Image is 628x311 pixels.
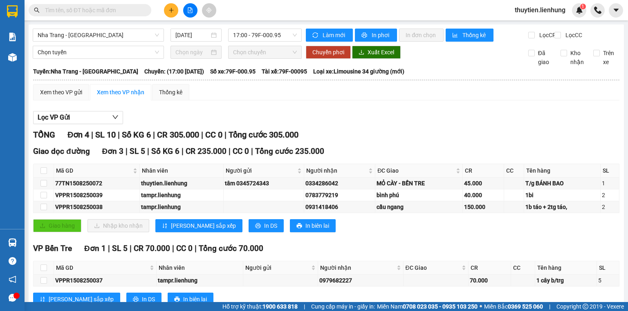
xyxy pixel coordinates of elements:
span: In biên lai [183,295,207,304]
div: MỎ CÀY - BẾN TRE [377,179,461,188]
span: | [195,244,197,253]
span: Chuyến: (17:00 [DATE]) [144,67,204,76]
div: tâm 0345724343 [225,179,303,188]
div: 40.000 [464,191,502,200]
span: In biên lai [305,221,329,230]
button: plus [164,3,178,18]
div: 0931418406 [305,202,374,211]
span: TỔNG [33,130,55,140]
button: syncLàm mới [306,29,353,42]
div: 2 [602,202,618,211]
span: | [126,147,128,156]
div: 70.000 [470,276,509,285]
span: Lọc VP Gửi [38,112,70,122]
button: bar-chartThống kê [446,29,493,42]
div: 0979682227 [319,276,401,285]
span: | [229,147,231,156]
div: Thống kê [159,88,182,97]
span: | [147,147,149,156]
div: 1b táo + 2tg táo, [525,202,599,211]
span: In phơi [372,31,390,40]
div: bình phú [377,191,461,200]
button: downloadNhập kho nhận [87,219,149,232]
span: CC 0 [205,130,222,140]
span: caret-down [612,7,620,14]
span: Hỗ trợ kỹ thuật: [222,302,298,311]
div: Xem theo VP nhận [97,88,144,97]
button: printerIn DS [126,293,161,306]
div: 1bi [525,191,599,200]
span: Người nhận [306,166,367,175]
b: Tuyến: Nha Trang - [GEOGRAPHIC_DATA] [33,68,138,75]
div: 1 cây b/trg [536,276,595,285]
img: logo-vxr [7,5,18,18]
span: Kho nhận [567,49,587,67]
span: Mã GD [56,263,148,272]
button: downloadXuất Excel [352,46,401,59]
span: Đơn 1 [84,244,106,253]
span: search [34,7,40,13]
th: Nhân viên [157,261,243,275]
th: SL [597,261,619,275]
span: Người nhận [320,263,395,272]
span: Đã giao [535,49,555,67]
th: CR [463,164,504,178]
th: CC [511,261,535,275]
span: file-add [187,7,193,13]
span: | [251,147,253,156]
button: aim [202,3,216,18]
div: 1 [602,179,618,188]
span: ⚪️ [480,305,482,308]
span: aim [206,7,212,13]
span: Nha Trang - Duyên Hải [38,29,159,41]
span: | [182,147,184,156]
span: [PERSON_NAME] sắp xếp [171,221,236,230]
span: Chọn tuyến [38,46,159,58]
span: | [108,244,110,253]
div: 77TN1508250072 [55,179,138,188]
button: caret-down [609,3,623,18]
th: CC [504,164,525,178]
span: Tổng cước 235.000 [255,147,324,156]
span: download [359,49,364,56]
img: phone-icon [594,7,601,14]
div: tampr.lienhung [158,276,242,285]
td: 77TN1508250072 [54,178,140,189]
span: bar-chart [452,32,459,39]
div: VPPR1508250038 [55,202,138,211]
td: VPPR1508250037 [54,275,157,287]
button: Lọc VP Gửi [33,111,123,124]
th: Tên hàng [535,261,597,275]
span: | [304,302,305,311]
strong: 0369 525 060 [508,303,543,310]
img: warehouse-icon [8,53,17,62]
button: printerIn biên lai [168,293,213,306]
span: printer [174,296,180,303]
div: VPPR1508250039 [55,191,138,200]
td: VPPR1508250038 [54,201,140,213]
span: Số xe: 79F-000.95 [210,67,256,76]
div: 0783779219 [305,191,374,200]
span: Người gửi [245,263,310,272]
img: solution-icon [8,33,17,41]
th: Tên hàng [524,164,600,178]
span: ĐC Giao [406,263,460,272]
span: printer [296,223,302,229]
span: Xuất Excel [368,48,394,57]
img: warehouse-icon [8,238,17,247]
div: VPPR1508250037 [55,276,155,285]
span: Giao dọc đường [33,147,90,156]
span: 17:00 - 79F-000.95 [233,29,297,41]
span: down [112,114,119,120]
span: Miền Nam [377,302,478,311]
span: Chọn chuyến [233,46,297,58]
span: | [201,130,203,140]
span: | [91,130,93,140]
span: plus [168,7,174,13]
div: thuytien.lienhung [141,179,222,188]
span: In DS [264,221,277,230]
th: Nhân viên [140,164,224,178]
span: | [224,130,227,140]
button: In đơn chọn [399,29,444,42]
sup: 1 [580,4,586,9]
